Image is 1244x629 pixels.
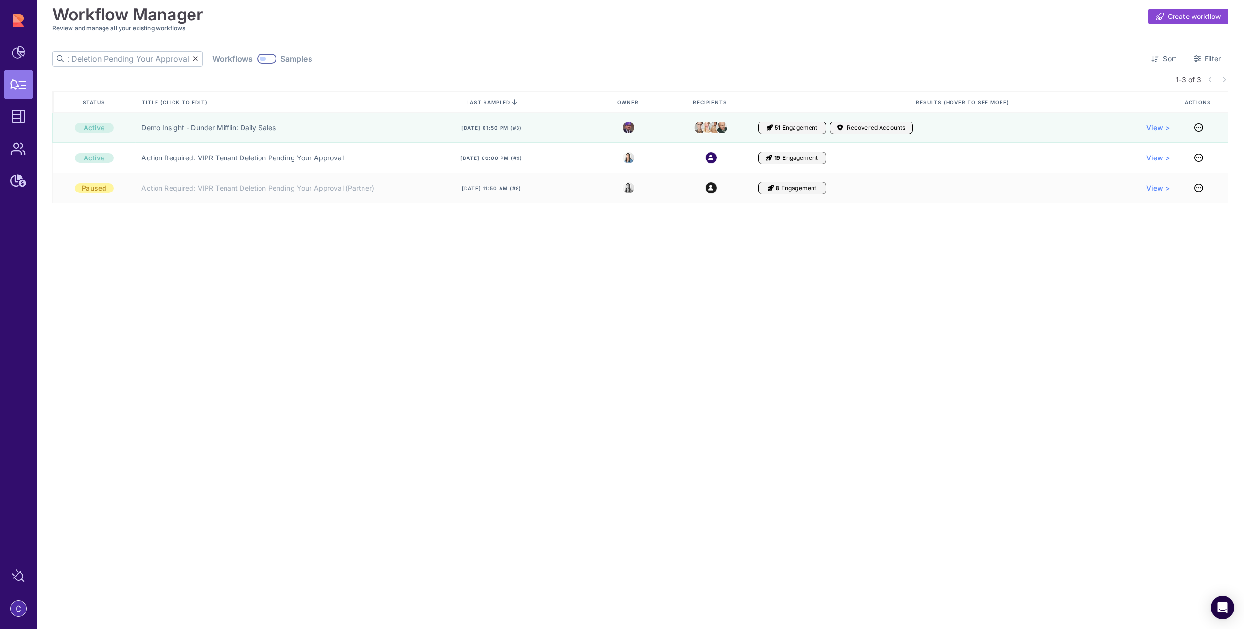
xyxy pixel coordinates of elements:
[460,155,522,161] span: [DATE] 06:00 pm (#9)
[716,119,727,136] img: creed.jpeg
[694,120,706,135] img: dwight.png
[1205,54,1221,64] span: Filter
[462,185,521,192] span: [DATE] 11:50 am (#8)
[774,154,780,162] span: 19
[1163,54,1176,64] span: Sort
[1146,153,1170,163] a: View >
[1146,183,1170,193] a: View >
[75,183,114,193] div: Paused
[1185,99,1213,105] span: Actions
[693,99,729,105] span: Recipients
[782,154,817,162] span: Engagement
[141,123,276,133] a: Demo Insight - Dunder Mifflin: Daily Sales
[142,99,209,105] span: Title (click to edit)
[11,601,26,616] img: account-photo
[775,124,780,132] span: 51
[782,124,817,132] span: Engagement
[1211,596,1234,619] div: Open Intercom Messenger
[702,119,713,136] img: angela.jpeg
[916,99,1011,105] span: Results (Hover to see more)
[617,99,640,105] span: Owner
[461,124,522,131] span: [DATE] 01:50 pm (#3)
[776,184,779,192] span: 8
[141,153,343,163] a: Action Required: VIPR Tenant Deletion Pending Your Approval
[141,183,374,193] a: Action Required: VIPR Tenant Deletion Pending Your Approval (Partner)
[781,184,816,192] span: Engagement
[52,5,203,24] h1: Workflow Manager
[847,124,906,132] span: Recovered Accounts
[623,152,634,163] img: 8525803544391_e4bc78f9dfe39fb1ff36_32.jpg
[623,182,634,193] img: 8525803544391_e4bc78f9dfe39fb1ff36_32.jpg
[466,99,510,105] span: last sampled
[1168,12,1221,21] span: Create workflow
[768,184,774,192] i: Engagement
[1176,74,1201,85] span: 1-3 of 3
[1146,123,1170,133] a: View >
[767,124,773,132] i: Engagement
[280,54,312,64] span: Samples
[212,54,253,64] span: Workflows
[766,154,772,162] i: Engagement
[837,124,843,132] i: Accounts
[75,153,114,163] div: Active
[75,123,114,133] div: Active
[83,99,107,105] span: Status
[623,122,634,133] img: michael.jpeg
[52,24,1228,32] h3: Review and manage all your existing workflows
[709,120,720,135] img: stanley.jpeg
[68,52,193,66] input: Search by title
